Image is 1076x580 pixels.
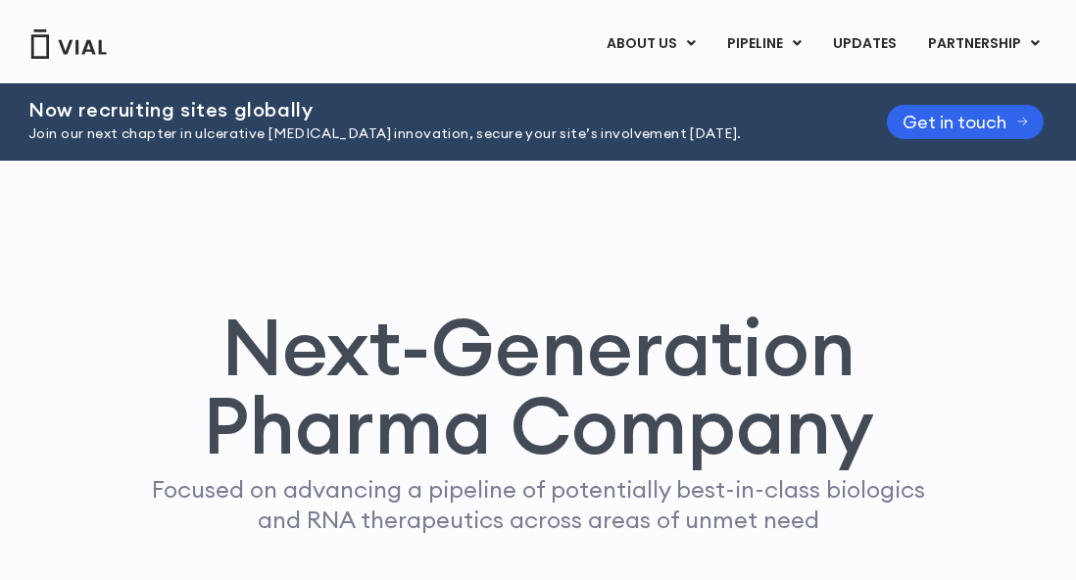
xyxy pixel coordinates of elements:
p: Focused on advancing a pipeline of potentially best-in-class biologics and RNA therapeutics acros... [143,474,933,535]
h2: Now recruiting sites globally [28,99,838,121]
a: ABOUT USMenu Toggle [591,27,710,61]
p: Join our next chapter in ulcerative [MEDICAL_DATA] innovation, secure your site’s involvement [DA... [28,123,838,145]
img: Vial Logo [29,29,108,59]
a: PARTNERSHIPMenu Toggle [912,27,1055,61]
h1: Next-Generation Pharma Company [114,308,962,464]
span: Get in touch [903,115,1006,129]
a: PIPELINEMenu Toggle [711,27,816,61]
a: UPDATES [817,27,911,61]
a: Get in touch [887,105,1044,139]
